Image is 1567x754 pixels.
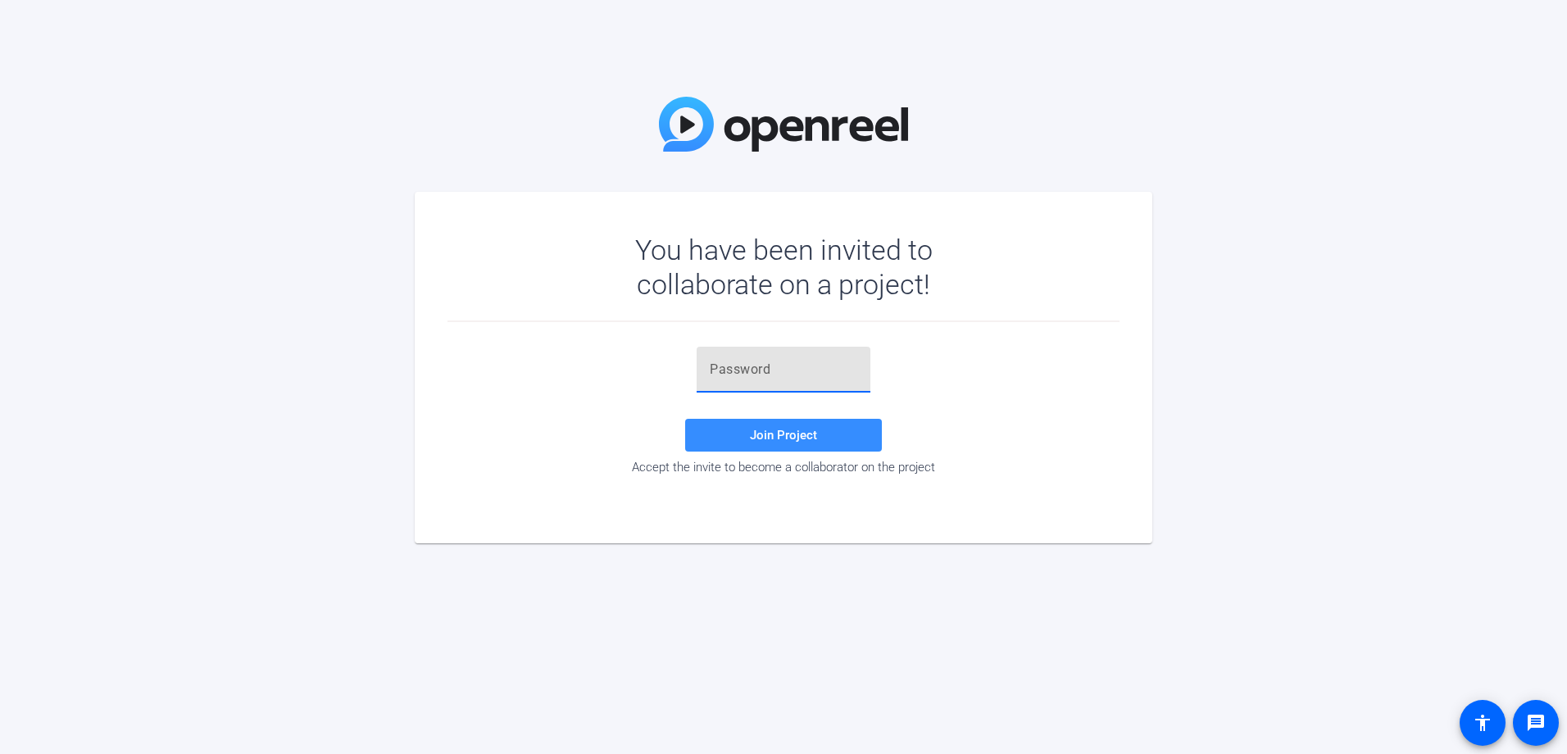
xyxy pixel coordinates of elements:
[750,428,817,443] span: Join Project
[588,233,980,302] div: You have been invited to collaborate on a project!
[447,460,1120,475] div: Accept the invite to become a collaborator on the project
[659,97,908,152] img: OpenReel Logo
[710,360,857,379] input: Password
[1473,713,1492,733] mat-icon: accessibility
[685,419,882,452] button: Join Project
[1526,713,1546,733] mat-icon: message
